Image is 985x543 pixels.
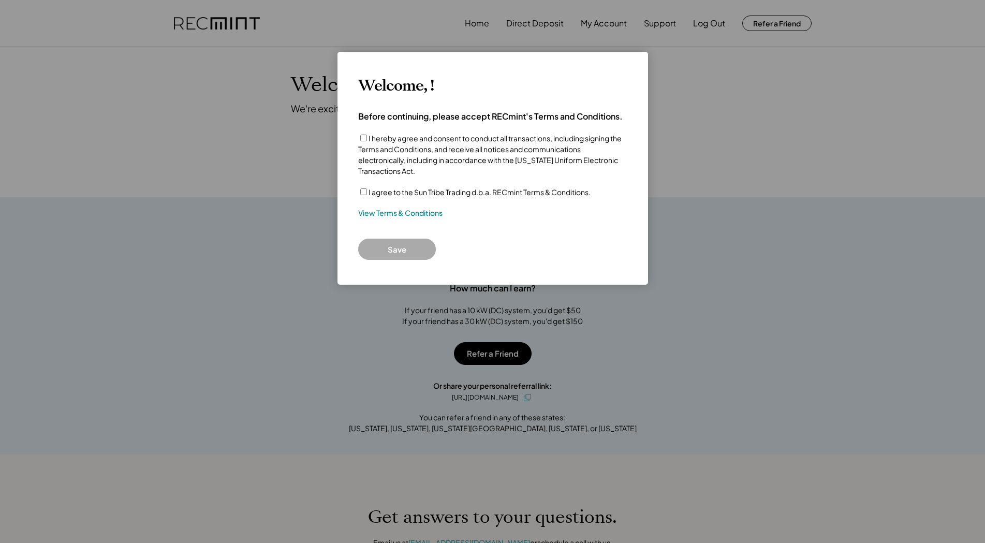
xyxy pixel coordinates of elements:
[358,239,436,260] button: Save
[358,77,434,95] h3: Welcome, !
[358,134,622,175] label: I hereby agree and consent to conduct all transactions, including signing the Terms and Condition...
[358,208,443,218] a: View Terms & Conditions
[369,187,591,197] label: I agree to the Sun Tribe Trading d.b.a. RECmint Terms & Conditions.
[358,111,623,122] h4: Before continuing, please accept RECmint's Terms and Conditions.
